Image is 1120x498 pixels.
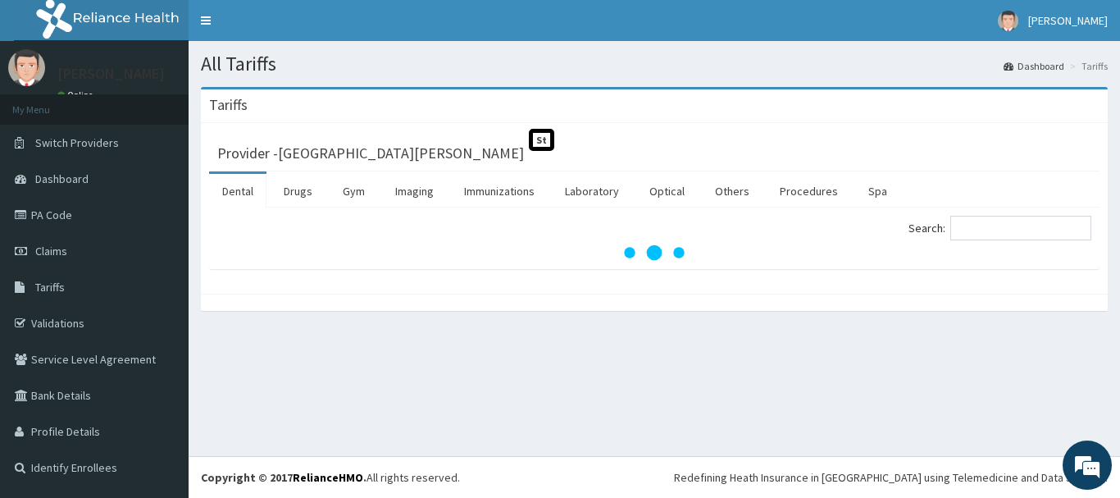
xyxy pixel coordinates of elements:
a: Procedures [767,174,851,208]
a: Drugs [271,174,326,208]
a: Others [702,174,763,208]
a: Online [57,89,97,101]
a: Spa [855,174,900,208]
span: Tariffs [35,280,65,295]
span: Switch Providers [35,135,119,150]
img: User Image [998,11,1018,31]
a: Dental [209,174,266,208]
label: Search: [908,216,1091,240]
span: Claims [35,244,67,258]
img: User Image [8,49,45,86]
h1: All Tariffs [201,53,1108,75]
h3: Provider - [GEOGRAPHIC_DATA][PERSON_NAME] [217,146,524,161]
strong: Copyright © 2017 . [201,470,367,485]
input: Search: [950,216,1091,240]
span: [PERSON_NAME] [1028,13,1108,28]
h3: Tariffs [209,98,248,112]
li: Tariffs [1066,59,1108,73]
a: RelianceHMO [293,470,363,485]
a: Dashboard [1004,59,1064,73]
svg: audio-loading [621,220,687,286]
a: Gym [330,174,378,208]
a: Laboratory [552,174,632,208]
p: [PERSON_NAME] [57,66,165,81]
footer: All rights reserved. [189,456,1120,498]
span: Dashboard [35,171,89,186]
a: Immunizations [451,174,548,208]
div: Redefining Heath Insurance in [GEOGRAPHIC_DATA] using Telemedicine and Data Science! [674,469,1108,486]
a: Imaging [382,174,447,208]
span: St [529,129,554,151]
a: Optical [636,174,698,208]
